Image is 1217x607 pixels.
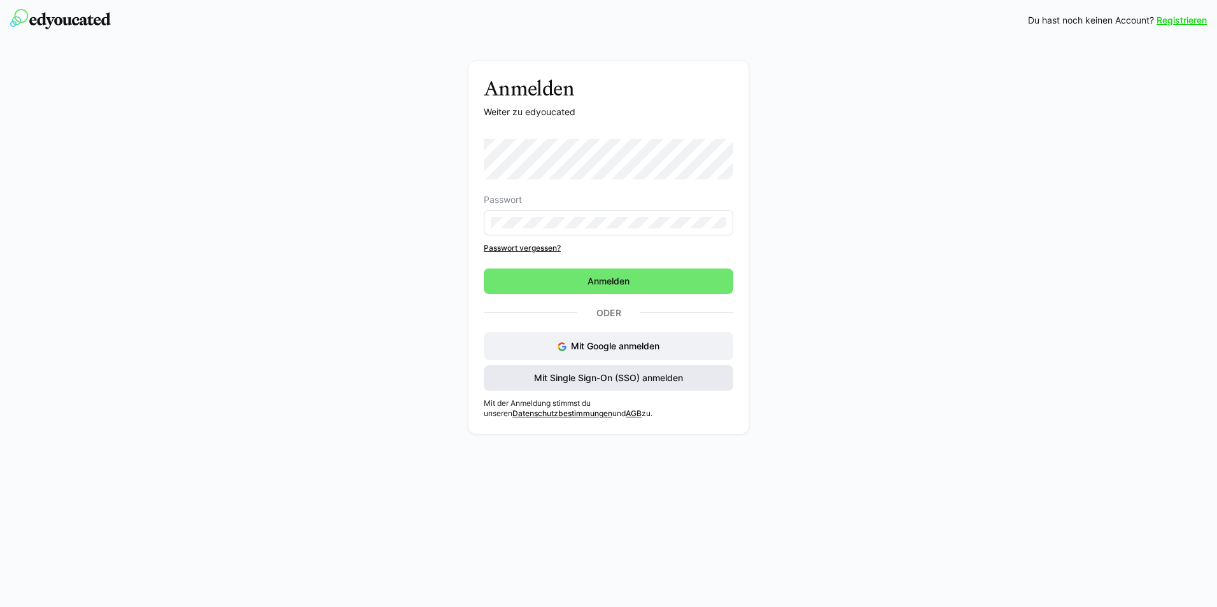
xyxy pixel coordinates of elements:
[512,408,612,418] a: Datenschutzbestimmungen
[484,243,733,253] a: Passwort vergessen?
[484,269,733,294] button: Anmelden
[484,332,733,360] button: Mit Google anmelden
[586,275,631,288] span: Anmelden
[577,304,640,322] p: Oder
[532,372,685,384] span: Mit Single Sign-On (SSO) anmelden
[484,76,733,101] h3: Anmelden
[626,408,642,418] a: AGB
[484,365,733,391] button: Mit Single Sign-On (SSO) anmelden
[1028,14,1154,27] span: Du hast noch keinen Account?
[484,195,522,205] span: Passwort
[1157,14,1207,27] a: Registrieren
[10,9,111,29] img: edyoucated
[571,340,659,351] span: Mit Google anmelden
[484,398,733,419] p: Mit der Anmeldung stimmst du unseren und zu.
[484,106,733,118] p: Weiter zu edyoucated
